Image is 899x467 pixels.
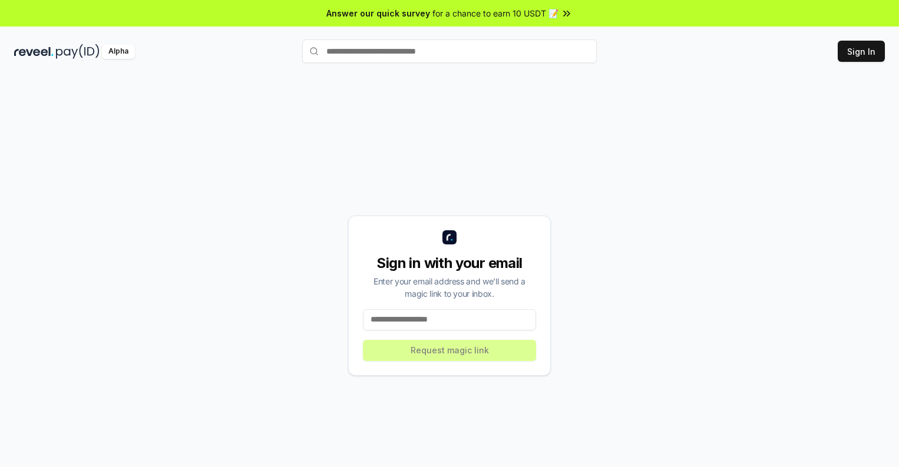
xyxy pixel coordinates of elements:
[363,275,536,300] div: Enter your email address and we’ll send a magic link to your inbox.
[326,7,430,19] span: Answer our quick survey
[838,41,885,62] button: Sign In
[14,44,54,59] img: reveel_dark
[363,254,536,273] div: Sign in with your email
[56,44,100,59] img: pay_id
[432,7,558,19] span: for a chance to earn 10 USDT 📝
[102,44,135,59] div: Alpha
[442,230,457,244] img: logo_small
